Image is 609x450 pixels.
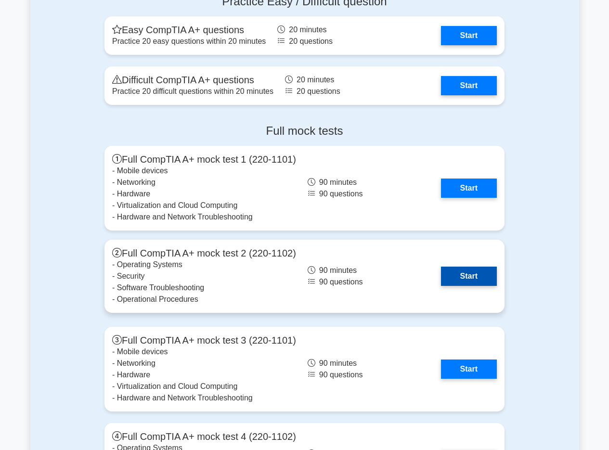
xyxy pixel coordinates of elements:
a: Start [441,360,497,379]
a: Start [441,76,497,95]
a: Start [441,26,497,45]
h4: Full mock tests [104,124,505,138]
a: Start [441,179,497,198]
a: Start [441,267,497,286]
